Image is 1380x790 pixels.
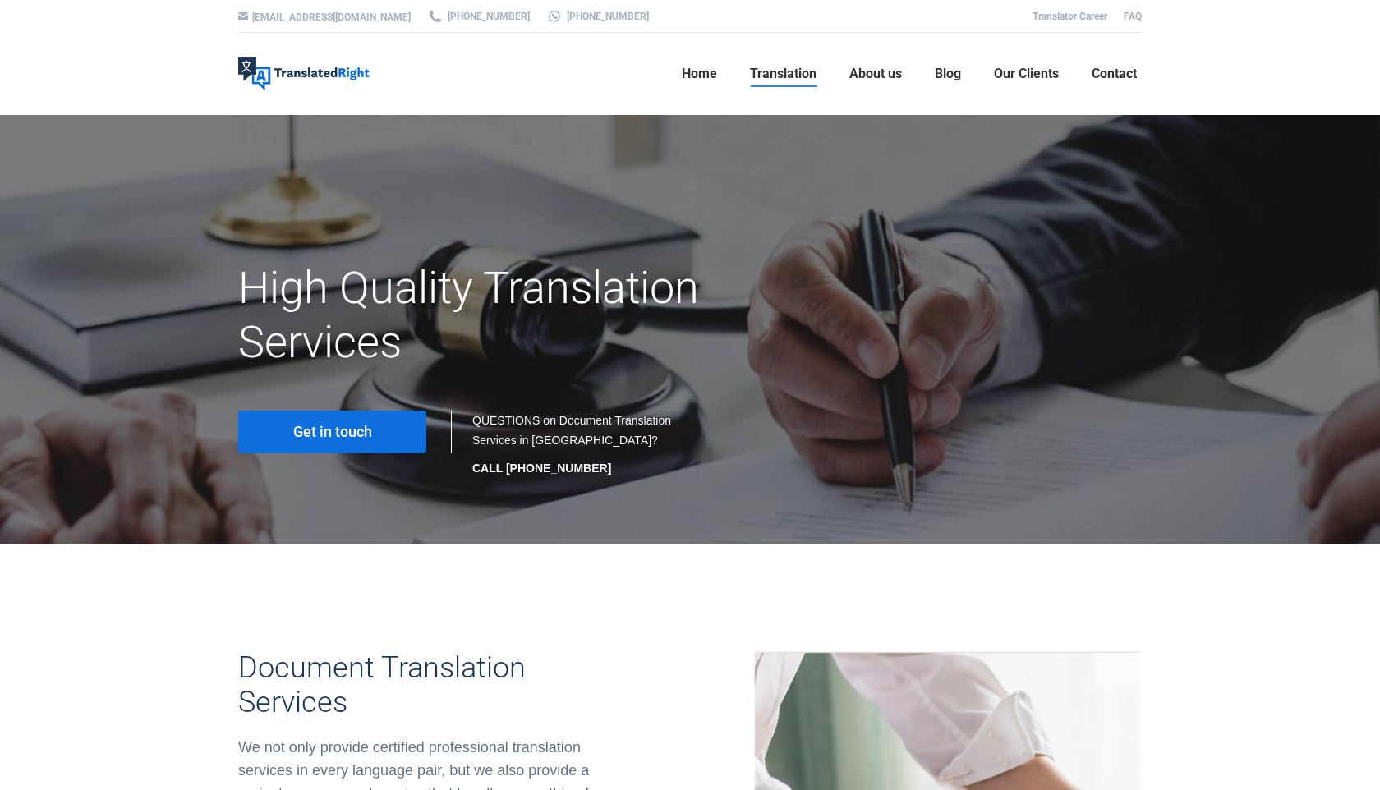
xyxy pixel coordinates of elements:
span: Home [682,66,717,82]
strong: CALL [PHONE_NUMBER] [472,462,611,475]
a: Translation [745,48,821,100]
a: Home [677,48,722,100]
a: Get in touch [238,411,426,453]
div: QUESTIONS on Document Translation Services in [GEOGRAPHIC_DATA]? [472,411,674,478]
a: FAQ [1124,11,1142,22]
h1: High Quality Translation Services [238,261,832,370]
a: [PHONE_NUMBER] [546,9,649,24]
span: Blog [935,66,961,82]
a: [PHONE_NUMBER] [427,9,530,24]
a: Translator Career [1033,11,1107,22]
a: [EMAIL_ADDRESS][DOMAIN_NAME] [252,11,411,23]
a: Blog [930,48,966,100]
img: Translated Right [238,57,370,90]
span: Get in touch [293,424,372,440]
span: About us [849,66,902,82]
a: About us [844,48,907,100]
a: Contact [1087,48,1142,100]
span: Contact [1092,66,1137,82]
h3: Document Translation Services [238,650,624,719]
span: Our Clients [994,66,1059,82]
a: Our Clients [989,48,1064,100]
span: Translation [750,66,816,82]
